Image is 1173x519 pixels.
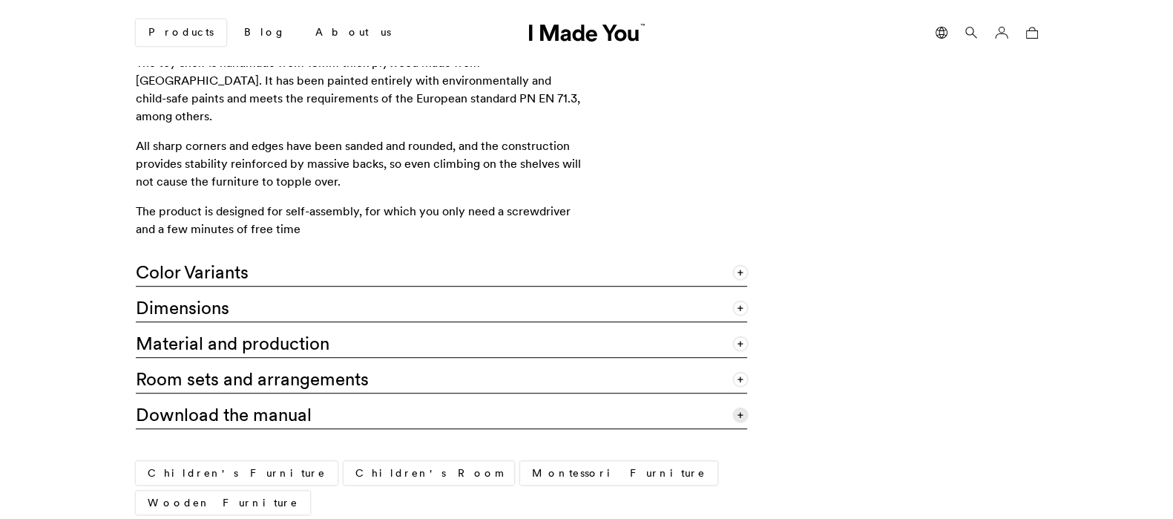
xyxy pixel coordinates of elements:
p: The toy shelf is handmade from 15mm thick plywood made from [GEOGRAPHIC_DATA]. It has been painte... [136,53,581,125]
p: The product is designed for self-assembly, for which you only need a screwdriver and a few minute... [136,202,581,238]
a: Material and production [136,322,747,358]
a: Download the manual [136,394,747,429]
a: About us [303,20,403,45]
a: Montessori Furniture [520,461,717,485]
p: All sharp corners and edges have been sanded and rounded, and the construction provides stability... [136,137,581,190]
a: Room sets and arrangements [136,358,747,394]
a: Products [136,19,226,46]
a: Children's Furniture [136,461,338,485]
a: Children's Room [344,461,514,485]
a: Dimensions [136,287,747,322]
a: Color Variants [136,251,747,287]
a: Blog [232,20,298,45]
a: Wooden Furniture [136,491,310,515]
